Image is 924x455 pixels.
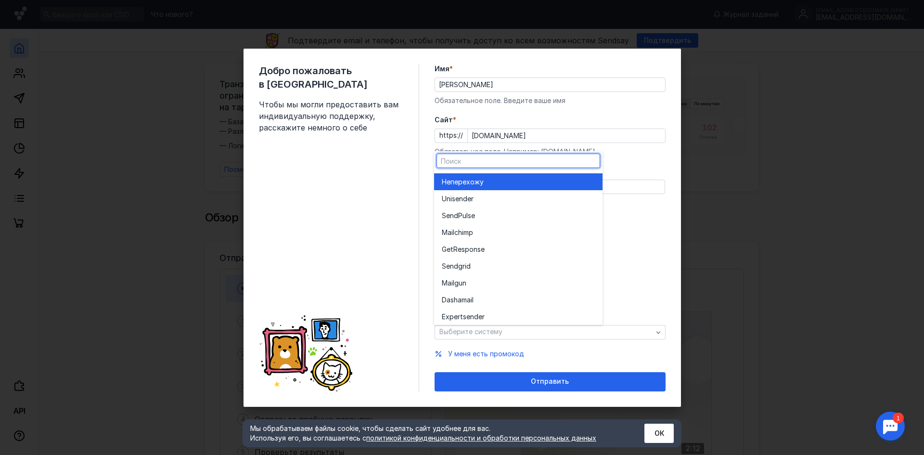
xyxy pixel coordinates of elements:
span: Cайт [435,115,453,125]
span: Mail [442,278,454,288]
span: etResponse [447,245,485,254]
div: 1 [22,6,33,16]
button: GetResponse [434,241,603,258]
span: id [465,261,471,271]
a: политикой конфиденциальности и обработки персональных данных [366,434,596,442]
span: перехожу [450,177,484,187]
span: gun [454,278,466,288]
button: Выберите систему [435,325,666,339]
span: Чтобы мы могли предоставить вам индивидуальную поддержку, расскажите немного о себе [259,99,403,133]
span: Mailchim [442,228,469,237]
span: Отправить [531,377,569,386]
span: l [472,295,474,305]
div: Мы обрабатываем файлы cookie, чтобы сделать сайт удобнее для вас. Используя его, вы соглашаетесь c [250,424,621,443]
span: p [469,228,473,237]
button: Sendgrid [434,258,603,274]
button: Mailgun [434,274,603,291]
span: G [442,245,447,254]
button: Mailchimp [434,224,603,241]
div: Обязательное поле. Введите ваше имя [435,96,666,105]
button: Expertsender [434,308,603,325]
button: Неперехожу [434,173,603,190]
span: Dashamai [442,295,472,305]
div: grid [434,171,603,325]
span: SendPuls [442,211,471,221]
button: SendPulse [434,207,603,224]
span: Sendgr [442,261,465,271]
button: У меня есть промокод [448,349,524,359]
span: Unisende [442,194,471,204]
button: ОК [644,424,674,443]
span: У меня есть промокод [448,350,524,358]
span: Не [442,177,450,187]
div: Обязательное поле. Например: [DOMAIN_NAME] [435,147,666,156]
button: Отправить [435,372,666,391]
span: pertsender [449,312,485,322]
span: r [471,194,474,204]
button: Unisender [434,190,603,207]
button: Dashamail [434,291,603,308]
input: Поиск [437,154,600,168]
span: e [471,211,475,221]
span: Добро пожаловать в [GEOGRAPHIC_DATA] [259,64,403,91]
span: Имя [435,64,449,74]
span: Выберите систему [439,327,502,336]
span: Ex [442,312,449,322]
